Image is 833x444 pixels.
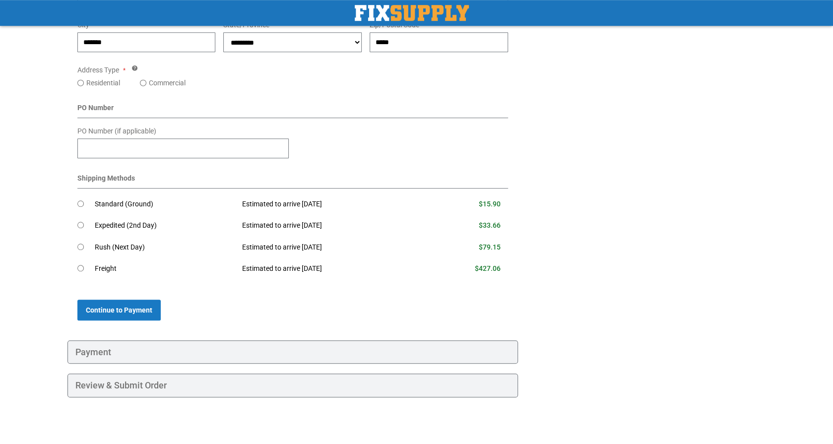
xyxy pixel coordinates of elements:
button: Continue to Payment [77,300,161,320]
td: Estimated to arrive [DATE] [235,258,426,280]
td: Standard (Ground) [95,193,235,215]
a: store logo [355,5,469,21]
label: Residential [86,78,120,88]
span: $427.06 [475,264,501,272]
td: Freight [95,258,235,280]
td: Expedited (2nd Day) [95,215,235,237]
div: Payment [67,340,518,364]
span: Address Type [77,66,119,74]
span: $79.15 [479,243,501,251]
span: $15.90 [479,200,501,208]
div: PO Number [77,103,509,118]
span: $33.66 [479,221,501,229]
td: Rush (Next Day) [95,237,235,258]
td: Estimated to arrive [DATE] [235,237,426,258]
label: Commercial [149,78,186,88]
span: Continue to Payment [86,306,152,314]
div: Review & Submit Order [67,374,518,397]
td: Estimated to arrive [DATE] [235,193,426,215]
span: PO Number (if applicable) [77,127,156,135]
div: Shipping Methods [77,173,509,189]
td: Estimated to arrive [DATE] [235,215,426,237]
img: Fix Industrial Supply [355,5,469,21]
